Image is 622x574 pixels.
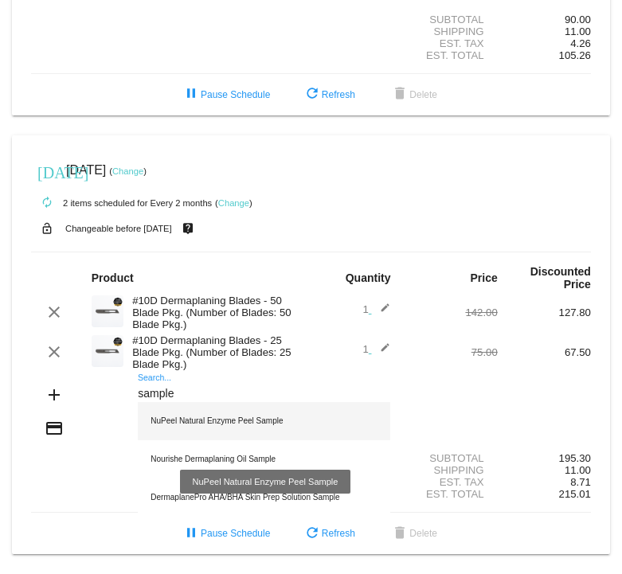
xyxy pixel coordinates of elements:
mat-icon: edit [371,342,390,361]
small: Changeable before [DATE] [65,224,172,233]
span: Delete [390,89,437,100]
img: Cart-Images-32.png [92,335,123,367]
mat-icon: refresh [303,525,322,544]
button: Pause Schedule [169,80,283,109]
mat-icon: lock_open [37,218,57,239]
mat-icon: delete [390,85,409,104]
span: Delete [390,528,437,539]
div: Subtotal [405,14,498,25]
small: ( ) [215,198,252,208]
div: NuPeel Natural Enzyme Peel Sample [138,402,390,440]
button: Pause Schedule [169,519,283,548]
div: 142.00 [405,307,498,318]
strong: Quantity [346,271,391,284]
mat-icon: clear [45,303,64,322]
mat-icon: pause [182,85,201,104]
strong: Discounted Price [530,265,591,291]
button: Refresh [290,519,368,548]
mat-icon: refresh [303,85,322,104]
div: 67.50 [498,346,591,358]
div: Nourishe Dermaplaning Oil Sample [138,440,390,478]
div: DermaplanePro AHA/BHA Skin Prep Solution Sample [138,478,390,517]
div: #10D Dermaplaning Blades - 50 Blade Pkg. (Number of Blades: 50 Blade Pkg.) [124,295,311,330]
div: Est. Tax [405,476,498,488]
mat-icon: delete [390,525,409,544]
button: Delete [378,519,450,548]
strong: Product [92,271,134,284]
div: Est. Tax [405,37,498,49]
div: #10D Dermaplaning Blades - 25 Blade Pkg. (Number of Blades: 25 Blade Pkg.) [124,334,311,370]
span: 8.71 [570,476,591,488]
input: Search... [138,388,390,400]
div: Shipping [405,25,498,37]
div: 195.30 [498,452,591,464]
span: 11.00 [565,464,591,476]
mat-icon: live_help [178,218,198,239]
span: 105.26 [559,49,591,61]
span: 1 [362,343,390,355]
a: Change [218,198,249,208]
span: 1 [362,303,390,315]
span: Pause Schedule [182,89,270,100]
strong: Price [471,271,498,284]
a: Change [112,166,143,176]
span: Refresh [303,89,355,100]
small: ( ) [109,166,147,176]
mat-icon: clear [45,342,64,361]
small: 2 items scheduled for Every 2 months [31,198,212,208]
mat-icon: edit [371,303,390,322]
div: Shipping [405,464,498,476]
mat-icon: pause [182,525,201,544]
div: Est. Total [405,488,498,500]
div: 90.00 [498,14,591,25]
span: Pause Schedule [182,528,270,539]
button: Refresh [290,80,368,109]
button: Delete [378,80,450,109]
div: Est. Total [405,49,498,61]
span: Refresh [303,528,355,539]
span: 215.01 [559,488,591,500]
mat-icon: [DATE] [37,162,57,181]
div: 127.80 [498,307,591,318]
img: Cart-Images-32.png [92,295,123,327]
span: 4.26 [570,37,591,49]
div: 75.00 [405,346,498,358]
span: 11.00 [565,25,591,37]
mat-icon: autorenew [37,193,57,213]
mat-icon: add [45,385,64,404]
div: Subtotal [405,452,498,464]
mat-icon: credit_card [45,419,64,438]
